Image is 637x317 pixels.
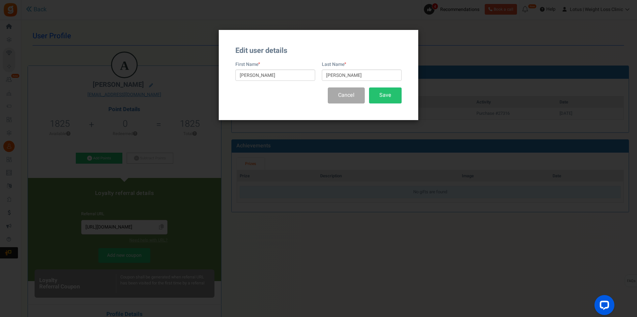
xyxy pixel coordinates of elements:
[235,61,258,68] label: First Name
[369,87,402,103] button: Save
[235,47,402,55] h3: Edit user details
[328,87,365,103] button: Cancel
[322,61,344,68] label: Last Name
